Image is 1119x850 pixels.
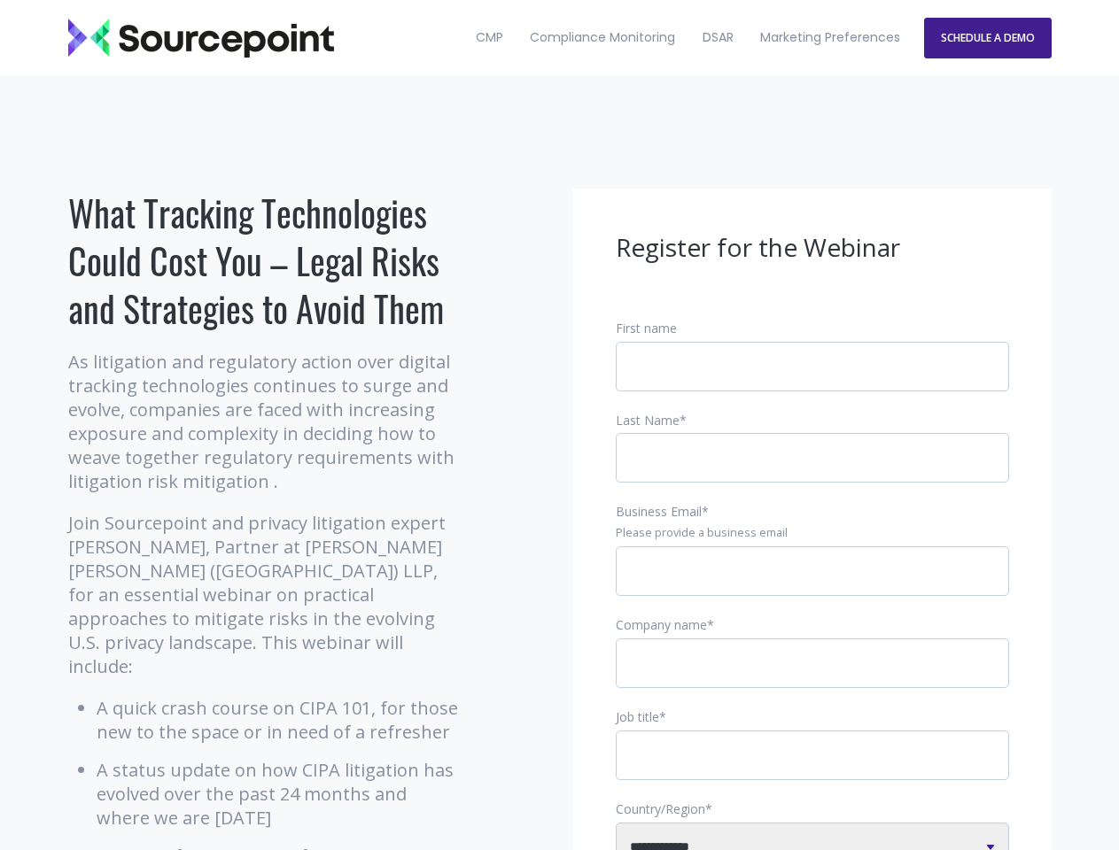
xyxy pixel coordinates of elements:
[616,525,1009,541] legend: Please provide a business email
[68,19,334,58] img: Sourcepoint_logo_black_transparent (2)-2
[68,511,462,678] p: Join Sourcepoint and privacy litigation expert [PERSON_NAME], Partner at [PERSON_NAME] [PERSON_NA...
[616,320,677,336] span: First name
[616,708,659,725] span: Job title
[68,350,462,493] p: As litigation and regulatory action over digital tracking technologies continues to surge and evo...
[68,189,462,332] h1: What Tracking Technologies Could Cost You – Legal Risks and Strategies to Avoid Them
[616,800,705,817] span: Country/Region
[616,616,707,633] span: Company name
[616,412,680,429] span: Last Name
[97,696,462,744] li: A quick crash course on CIPA 101, for those new to the space or in need of a refresher
[616,503,702,520] span: Business Email
[97,758,462,830] li: A status update on how CIPA litigation has evolved over the past 24 months and where we are [DATE]
[616,231,1009,265] h3: Register for the Webinar
[924,18,1052,58] a: SCHEDULE A DEMO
